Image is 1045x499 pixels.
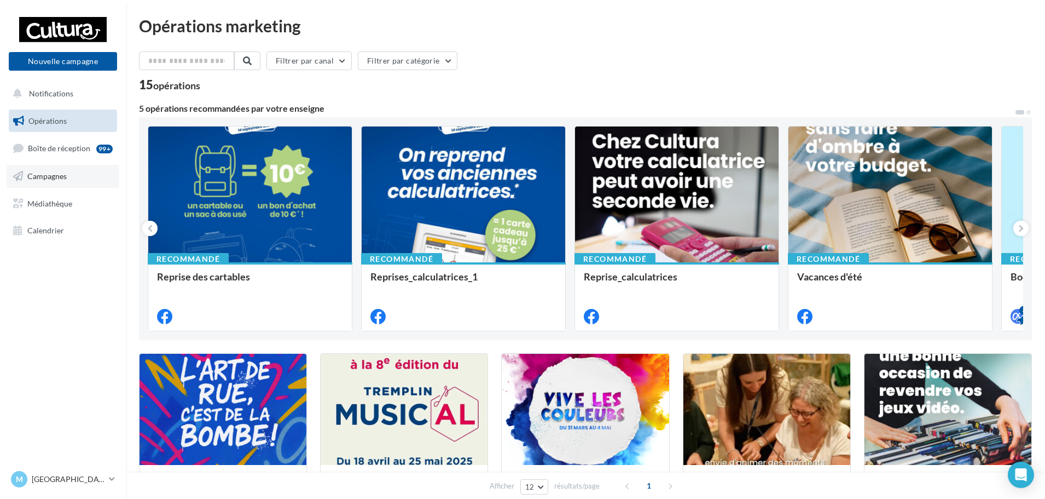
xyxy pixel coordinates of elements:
[7,165,119,188] a: Campagnes
[16,474,23,485] span: M
[797,271,983,293] div: Vacances d'été
[139,18,1032,34] div: Opérations marketing
[7,136,119,160] a: Boîte de réception99+
[28,144,90,153] span: Boîte de réception
[358,51,457,70] button: Filtrer par catégorie
[153,81,200,90] div: opérations
[9,469,117,490] a: M [GEOGRAPHIC_DATA]
[361,253,442,265] div: Recommandé
[525,483,535,491] span: 12
[574,253,655,265] div: Recommandé
[1008,462,1034,488] div: Open Intercom Messenger
[584,271,770,293] div: Reprise_calculatrices
[139,79,200,91] div: 15
[370,271,556,293] div: Reprises_calculatrices_1
[640,477,658,495] span: 1
[788,253,869,265] div: Recommandé
[29,89,73,98] span: Notifications
[7,192,119,215] a: Médiathèque
[7,219,119,242] a: Calendrier
[27,198,72,208] span: Médiathèque
[7,82,115,105] button: Notifications
[139,104,1014,113] div: 5 opérations recommandées par votre enseigne
[554,481,600,491] span: résultats/page
[157,271,343,293] div: Reprise des cartables
[28,116,67,125] span: Opérations
[266,51,352,70] button: Filtrer par canal
[9,52,117,71] button: Nouvelle campagne
[27,226,64,235] span: Calendrier
[148,253,229,265] div: Recommandé
[7,110,119,133] a: Opérations
[96,145,113,153] div: 99+
[490,481,514,491] span: Afficher
[32,474,104,485] p: [GEOGRAPHIC_DATA]
[520,479,548,495] button: 12
[1019,306,1029,316] div: 4
[27,171,67,181] span: Campagnes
